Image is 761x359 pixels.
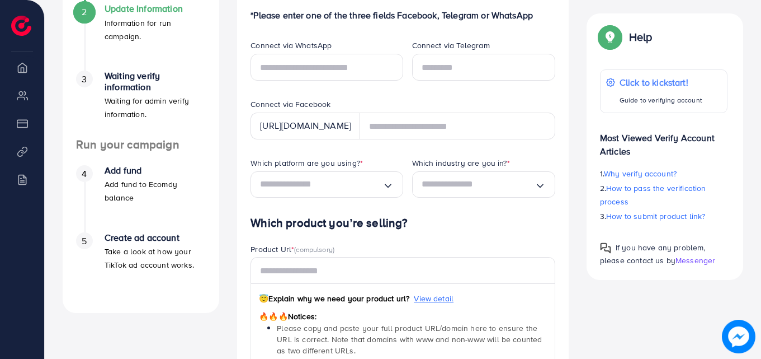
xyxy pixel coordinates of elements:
label: Which platform are you using? [250,157,363,169]
span: Please copy and paste your full product URL/domain here to ensure the URL is correct. Note that d... [277,323,542,357]
span: If you have any problem, please contact us by [600,242,706,266]
input: Search for option [422,176,535,193]
span: 4 [82,167,87,180]
p: Add fund to Ecomdy balance [105,178,206,204]
p: Take a look at how your TikTok ad account works. [105,245,206,272]
li: Waiting verify information [63,71,219,138]
span: 5 [82,235,87,248]
label: Connect via Telegram [412,40,490,51]
li: Add fund [63,165,219,232]
p: Information for run campaign. [105,16,206,43]
p: Waiting for admin verify information. [105,94,206,121]
span: How to submit product link? [606,211,705,222]
p: 2. [600,181,727,208]
p: Guide to verifying account [620,94,702,107]
h4: Which product you’re selling? [250,216,555,230]
span: Notices: [259,311,316,322]
span: View detail [414,293,453,304]
img: Popup guide [600,27,620,47]
img: Popup guide [600,243,611,254]
span: How to pass the verification process [600,183,706,207]
span: Why verify account? [604,168,677,179]
p: Help [629,30,653,44]
h4: Update Information [105,3,206,14]
p: *Please enter one of the three fields Facebook, Telegram or WhatsApp [250,8,555,22]
h4: Waiting verify information [105,71,206,92]
label: Connect via WhatsApp [250,40,332,51]
p: Click to kickstart! [620,76,702,89]
div: Search for option [250,171,403,198]
p: 1. [600,167,727,180]
div: [URL][DOMAIN_NAME] [250,113,360,139]
span: (compulsory) [294,244,334,254]
span: 2 [82,6,87,18]
label: Which industry are you in? [412,157,510,169]
span: Messenger [675,255,715,266]
li: Create ad account [63,232,219,300]
h4: Create ad account [105,232,206,243]
img: image [722,320,755,353]
label: Product Url [250,244,334,255]
input: Search for option [260,176,382,193]
span: Explain why we need your product url? [259,293,409,304]
label: Connect via Facebook [250,99,330,110]
span: 3 [82,73,87,86]
span: 🔥🔥🔥 [259,311,287,322]
div: Search for option [412,171,555,198]
li: Update Information [63,3,219,71]
p: Most Viewed Verify Account Articles [600,122,727,158]
h4: Add fund [105,165,206,176]
span: 😇 [259,293,268,304]
img: logo [11,16,31,36]
p: 3. [600,209,727,223]
h4: Run your campaign [63,138,219,152]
